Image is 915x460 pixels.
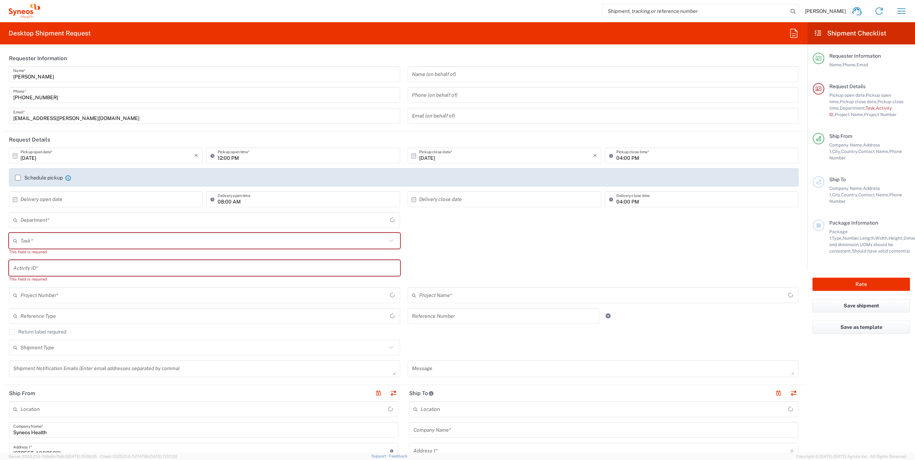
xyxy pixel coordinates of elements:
[9,55,67,62] h2: Requester Information
[9,329,66,335] label: Return label required
[9,390,35,397] h2: Ship From
[100,454,177,459] span: Client: 2025.21.0-7d7479b
[814,29,886,38] h2: Shipment Checklist
[829,142,863,148] span: Company Name,
[9,454,97,459] span: Server: 2025.21.0-769a9a7b8c3
[829,92,866,98] span: Pickup open date,
[389,454,407,458] a: Feedback
[371,454,389,458] a: Support
[832,149,841,154] span: City,
[866,105,876,111] span: Task,
[812,299,910,312] button: Save shipment
[841,149,858,154] span: Country,
[9,249,400,255] div: This field is required
[829,53,881,59] span: Requester Information
[796,453,906,460] span: Copyright © [DATE]-[DATE] Agistix Inc., All Rights Reserved
[864,112,897,117] span: Project Number
[888,235,904,241] span: Height,
[593,150,597,161] i: ×
[829,177,846,182] span: Ship To
[858,192,889,197] span: Contact Name,
[812,321,910,334] button: Save as template
[841,192,858,197] span: Country,
[843,62,857,67] span: Phone,
[860,235,875,241] span: Length,
[602,4,788,18] input: Shipment, tracking or reference number
[812,278,910,291] button: Rate
[840,99,877,104] span: Pickup close date,
[829,83,866,89] span: Request Details
[9,136,50,143] h2: Request Details
[858,149,889,154] span: Contact Name,
[857,62,868,67] span: Email
[875,235,888,241] span: Width,
[852,248,910,254] span: Should have valid content(s)
[805,8,846,14] span: [PERSON_NAME]
[9,29,91,38] h2: Desktop Shipment Request
[829,229,848,241] span: Package 1:
[603,311,613,321] a: Add Reference
[829,133,852,139] span: Ship From
[409,390,434,397] h2: Ship To
[68,454,97,459] span: [DATE] 10:09:35
[9,276,400,282] div: This field is required
[194,150,198,161] i: ×
[15,175,63,181] label: Schedule pickup
[843,235,860,241] span: Number,
[835,112,864,117] span: Project Name,
[829,62,843,67] span: Name,
[829,186,863,191] span: Company Name,
[840,105,866,111] span: Department,
[832,192,841,197] span: City,
[832,235,843,241] span: Type,
[149,454,177,459] span: [DATE] 11:37:29
[829,220,878,226] span: Package Information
